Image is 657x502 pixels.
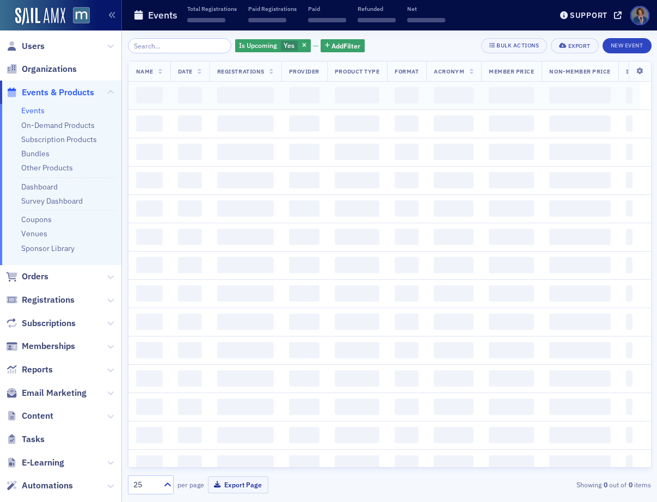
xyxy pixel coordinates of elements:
[6,364,53,376] a: Reports
[395,144,419,160] span: ‌
[136,314,163,330] span: ‌
[289,285,320,302] span: ‌
[289,455,320,472] span: ‌
[395,68,419,75] span: Format
[489,200,534,217] span: ‌
[136,342,163,358] span: ‌
[335,342,379,358] span: ‌
[308,18,346,22] span: ‌
[626,229,633,245] span: ‌
[178,200,202,217] span: ‌
[289,200,320,217] span: ‌
[395,285,419,302] span: ‌
[407,18,445,22] span: ‌
[434,172,474,188] span: ‌
[627,480,634,489] strong: 0
[22,294,75,306] span: Registrations
[551,38,598,53] button: Export
[335,399,379,415] span: ‌
[178,455,202,472] span: ‌
[626,144,633,160] span: ‌
[22,410,53,422] span: Content
[434,427,474,443] span: ‌
[136,427,163,443] span: ‌
[434,68,464,75] span: Acronym
[335,314,379,330] span: ‌
[358,18,396,22] span: ‌
[626,399,633,415] span: ‌
[335,87,379,103] span: ‌
[6,457,64,469] a: E-Learning
[335,229,379,245] span: ‌
[626,172,633,188] span: ‌
[489,144,534,160] span: ‌
[626,68,633,75] span: ID
[22,340,75,352] span: Memberships
[630,6,649,25] span: Profile
[434,144,474,160] span: ‌
[289,427,320,443] span: ‌
[187,18,225,22] span: ‌
[6,433,45,445] a: Tasks
[395,87,419,103] span: ‌
[395,342,419,358] span: ‌
[22,387,87,399] span: Email Marketing
[136,257,163,273] span: ‌
[481,38,547,53] button: Bulk Actions
[434,285,474,302] span: ‌
[434,229,474,245] span: ‌
[217,285,274,302] span: ‌
[217,455,274,472] span: ‌
[549,144,610,160] span: ‌
[489,314,534,330] span: ‌
[15,8,65,25] img: SailAMX
[489,257,534,273] span: ‌
[434,342,474,358] span: ‌
[289,342,320,358] span: ‌
[626,87,633,103] span: ‌
[358,5,396,13] p: Refunded
[626,455,633,472] span: ‌
[21,120,95,130] a: On-Demand Products
[217,172,274,188] span: ‌
[626,427,633,443] span: ‌
[208,476,268,493] button: Export Page
[217,87,274,103] span: ‌
[22,40,45,52] span: Users
[178,87,202,103] span: ‌
[395,229,419,245] span: ‌
[22,433,45,445] span: Tasks
[434,200,474,217] span: ‌
[235,39,311,53] div: Yes
[549,68,610,75] span: Non-Member Price
[148,9,177,22] h1: Events
[289,399,320,415] span: ‌
[335,144,379,160] span: ‌
[217,229,274,245] span: ‌
[489,68,534,75] span: Member Price
[136,370,163,387] span: ‌
[331,41,360,51] span: Add Filter
[21,106,45,115] a: Events
[568,43,591,49] div: Export
[308,5,346,13] p: Paid
[217,68,265,75] span: Registrations
[626,285,633,302] span: ‌
[178,342,202,358] span: ‌
[6,294,75,306] a: Registrations
[335,115,379,132] span: ‌
[549,257,610,273] span: ‌
[489,172,534,188] span: ‌
[289,115,320,132] span: ‌
[489,399,534,415] span: ‌
[395,172,419,188] span: ‌
[136,87,163,103] span: ‌
[489,87,534,103] span: ‌
[136,455,163,472] span: ‌
[6,480,73,492] a: Automations
[626,370,633,387] span: ‌
[65,7,90,26] a: View Homepage
[549,314,610,330] span: ‌
[395,200,419,217] span: ‌
[178,285,202,302] span: ‌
